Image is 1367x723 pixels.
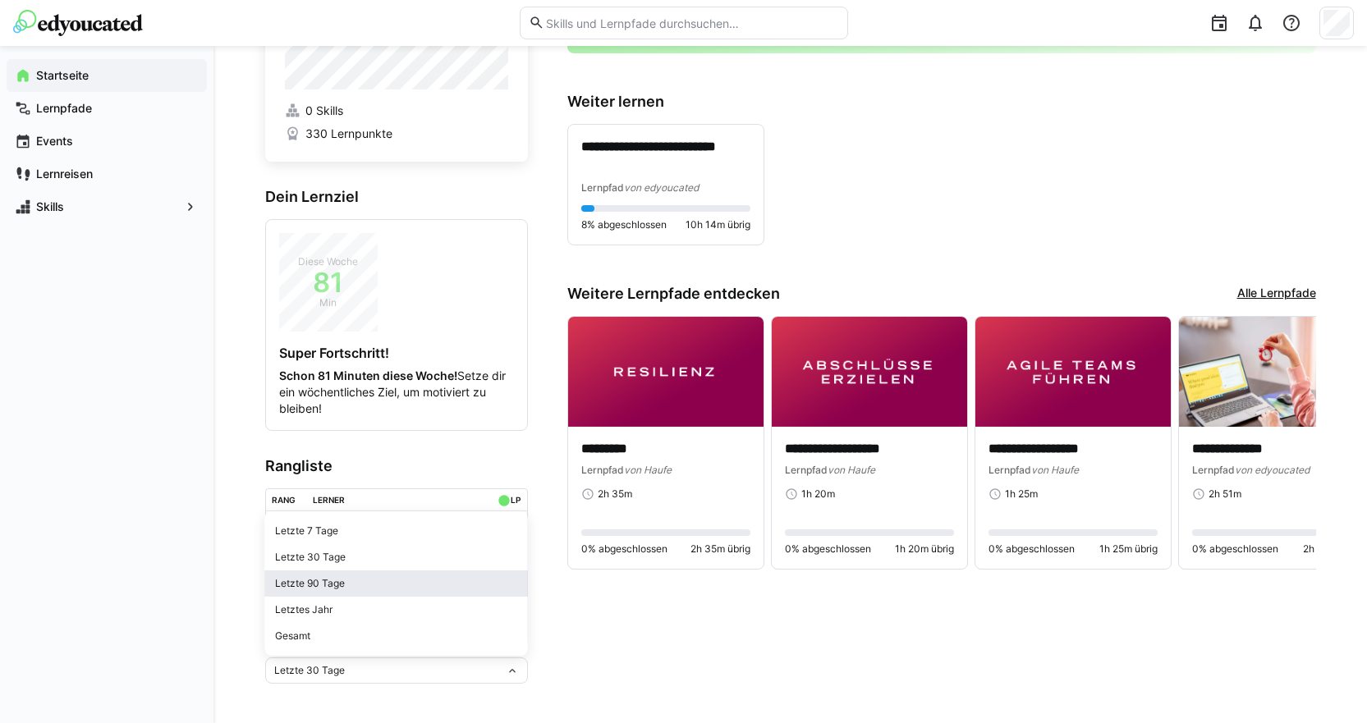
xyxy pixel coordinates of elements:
h3: Rangliste [265,457,528,475]
span: 2h 35m [598,487,632,501]
span: 0% abgeschlossen [989,542,1075,556]
strong: Schon 81 Minuten diese Woche! [279,368,457,382]
h4: Super Fortschritt! [279,345,514,361]
span: von Haufe [624,464,672,476]
span: 330 Lernpunkte [305,126,392,142]
span: Lernpfad [581,464,624,476]
img: image [568,317,764,427]
span: von Haufe [828,464,875,476]
input: Skills und Lernpfade durchsuchen… [544,16,838,30]
span: Lernpfad [989,464,1031,476]
span: 1h 20m [801,487,835,501]
span: von Haufe [1031,464,1079,476]
span: von edyoucated [1235,464,1310,476]
span: Lernpfad [581,181,624,194]
div: Letzte 7 Tage [275,524,518,538]
span: von edyoucated [624,181,699,194]
div: Letztes Jahr [275,603,518,616]
h3: Weiter lernen [567,93,1316,111]
div: Rang [272,495,296,505]
p: Setze dir ein wöchentliches Ziel, um motiviert zu bleiben! [279,368,514,417]
span: 2h 51m übrig [1303,542,1361,556]
a: Alle Lernpfade [1237,285,1316,303]
span: 2h 35m übrig [690,542,750,556]
span: 0% abgeschlossen [1192,542,1278,556]
span: 1h 20m übrig [895,542,954,556]
a: 0 Skills [285,103,508,119]
img: image [975,317,1171,427]
h3: Weitere Lernpfade entdecken [567,285,780,303]
span: Letzte 30 Tage [274,664,345,677]
div: LP [511,495,521,505]
div: Gesamt [275,629,518,643]
span: Lernpfad [785,464,828,476]
span: 1h 25m übrig [1099,542,1158,556]
span: Lernpfad [1192,464,1235,476]
div: Lerner [313,495,345,505]
div: Letzte 30 Tage [275,551,518,564]
span: 8% abgeschlossen [581,218,667,231]
div: Letzte 90 Tage [275,577,518,590]
span: 10h 14m übrig [686,218,750,231]
h3: Dein Lernziel [265,188,528,206]
span: 0% abgeschlossen [581,542,667,556]
span: 0 Skills [305,103,343,119]
img: image [772,317,967,427]
span: 0% abgeschlossen [785,542,871,556]
span: 2h 51m [1209,487,1241,501]
span: 1h 25m [1005,487,1038,501]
